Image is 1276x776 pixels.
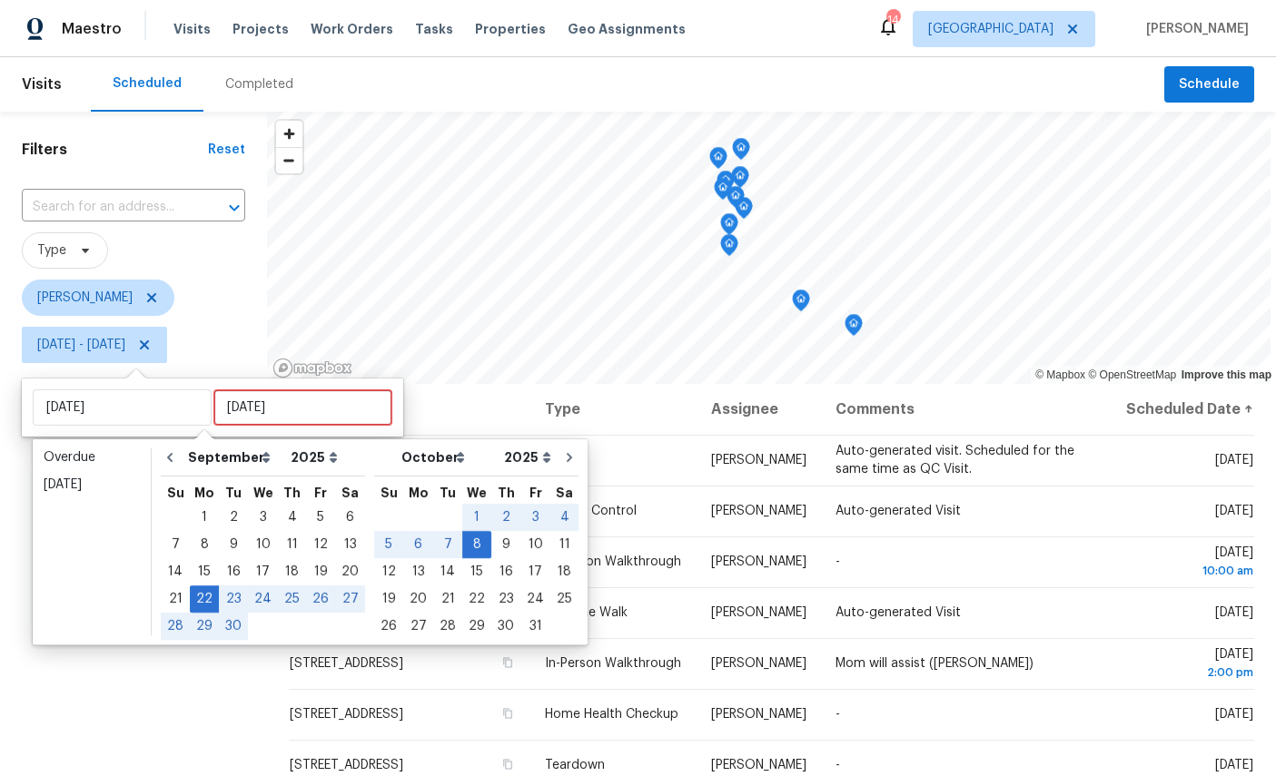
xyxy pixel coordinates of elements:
[836,708,840,721] span: -
[711,657,806,670] span: [PERSON_NAME]
[556,486,573,499] abbr: Saturday
[33,389,212,426] input: Start date
[219,505,248,530] div: 2
[278,531,306,558] div: Thu Sep 11 2025
[717,171,735,199] div: Map marker
[167,486,184,499] abbr: Sunday
[836,759,840,771] span: -
[272,358,352,378] a: Mapbox homepage
[792,290,810,318] div: Map marker
[190,531,219,558] div: Mon Sep 08 2025
[403,531,433,558] div: Mon Oct 06 2025
[545,505,637,517] span: Quality Control
[403,613,433,640] div: Mon Oct 27 2025
[498,486,515,499] abbr: Thursday
[568,20,686,38] span: Geo Assignments
[727,186,745,214] div: Map marker
[836,657,1034,670] span: Mom will assist ([PERSON_NAME])
[433,532,462,557] div: 7
[306,586,335,612] div: 26
[190,504,219,531] div: Mon Sep 01 2025
[341,486,359,499] abbr: Saturday
[550,505,579,530] div: 4
[190,614,219,639] div: 29
[1111,384,1254,435] th: Scheduled Date ↑
[403,532,433,557] div: 6
[219,504,248,531] div: Tue Sep 02 2025
[836,505,961,517] span: Auto-generated Visit
[530,384,697,435] th: Type
[62,20,122,38] span: Maestro
[161,613,190,640] div: Sun Sep 28 2025
[37,444,146,640] ul: Date picker shortcuts
[520,613,550,640] div: Fri Oct 31 2025
[306,532,335,557] div: 12
[711,505,806,517] span: [PERSON_NAME]
[335,504,365,531] div: Sat Sep 06 2025
[403,559,433,584] div: 13
[1215,606,1253,619] span: [DATE]
[335,505,365,530] div: 6
[225,75,293,93] div: Completed
[928,20,1053,38] span: [GEOGRAPHIC_DATA]
[403,585,433,613] div: Mon Oct 20 2025
[22,64,62,104] span: Visits
[37,289,133,307] span: [PERSON_NAME]
[462,585,491,613] div: Wed Oct 22 2025
[545,606,628,619] span: Day One Walk
[550,585,579,613] div: Sat Oct 25 2025
[306,559,335,584] div: 19
[500,705,516,722] button: Copy Address
[556,439,583,476] button: Go to next month
[836,445,1074,476] span: Auto-generated visit. Scheduled for the same time as QC Visit.
[1182,368,1271,381] a: Improve this map
[208,141,245,159] div: Reset
[222,195,247,221] button: Open
[190,558,219,585] div: Mon Sep 15 2025
[545,555,681,568] span: In-Person Walkthrough
[433,559,462,584] div: 14
[335,558,365,585] div: Sat Sep 20 2025
[462,505,491,530] div: 1
[190,559,219,584] div: 15
[219,585,248,613] div: Tue Sep 23 2025
[433,531,462,558] div: Tue Oct 07 2025
[545,759,605,771] span: Teardown
[462,558,491,585] div: Wed Oct 15 2025
[1139,20,1249,38] span: [PERSON_NAME]
[335,559,365,584] div: 20
[306,505,335,530] div: 5
[37,336,125,354] span: [DATE] - [DATE]
[1088,368,1176,381] a: OpenStreetMap
[1125,546,1253,580] span: [DATE]
[714,178,732,206] div: Map marker
[550,531,579,558] div: Sat Oct 11 2025
[403,614,433,639] div: 27
[161,559,190,584] div: 14
[709,147,727,175] div: Map marker
[374,586,403,612] div: 19
[219,532,248,557] div: 9
[213,389,392,426] input: Fri, Sep 25
[335,531,365,558] div: Sat Sep 13 2025
[711,555,806,568] span: [PERSON_NAME]
[286,444,342,471] select: Year
[248,504,278,531] div: Wed Sep 03 2025
[433,585,462,613] div: Tue Oct 21 2025
[183,444,286,471] select: Month
[433,586,462,612] div: 21
[1125,663,1253,682] div: 2:00 pm
[433,558,462,585] div: Tue Oct 14 2025
[161,614,190,639] div: 28
[491,585,520,613] div: Thu Oct 23 2025
[156,439,183,476] button: Go to previous month
[190,532,219,557] div: 8
[161,532,190,557] div: 7
[491,531,520,558] div: Thu Oct 09 2025
[219,613,248,640] div: Tue Sep 30 2025
[462,614,491,639] div: 29
[248,558,278,585] div: Wed Sep 17 2025
[491,614,520,639] div: 30
[190,585,219,613] div: Mon Sep 22 2025
[415,23,453,35] span: Tasks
